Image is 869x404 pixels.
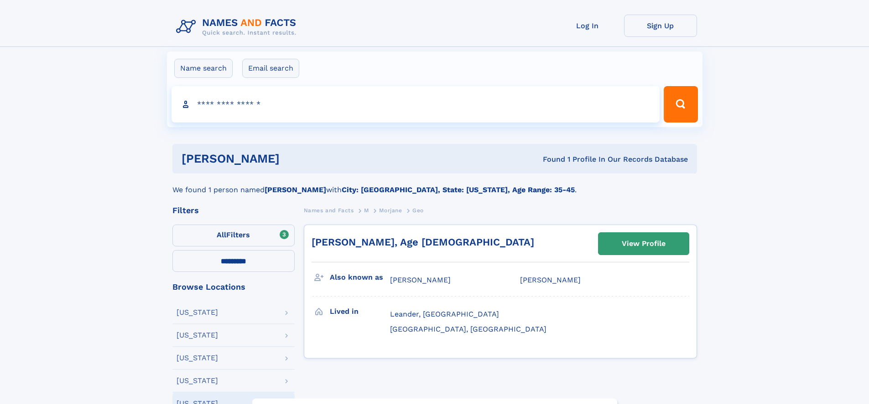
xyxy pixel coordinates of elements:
[520,276,581,284] span: [PERSON_NAME]
[379,207,402,214] span: Morjane
[172,174,697,195] div: We found 1 person named with .
[330,304,390,319] h3: Lived in
[364,207,369,214] span: M
[390,310,499,318] span: Leander, [GEOGRAPHIC_DATA]
[172,15,304,39] img: Logo Names and Facts
[622,233,666,254] div: View Profile
[304,205,354,216] a: Names and Facts
[412,207,424,214] span: Geo
[182,153,411,164] h1: [PERSON_NAME]
[177,377,218,384] div: [US_STATE]
[217,230,226,239] span: All
[177,332,218,339] div: [US_STATE]
[312,236,534,248] a: [PERSON_NAME], Age [DEMOGRAPHIC_DATA]
[330,270,390,285] h3: Also known as
[172,86,660,123] input: search input
[172,206,295,215] div: Filters
[624,15,697,37] a: Sign Up
[664,86,697,123] button: Search Button
[379,205,402,216] a: Morjane
[177,354,218,362] div: [US_STATE]
[174,59,233,78] label: Name search
[342,185,575,194] b: City: [GEOGRAPHIC_DATA], State: [US_STATE], Age Range: 35-45
[390,325,546,333] span: [GEOGRAPHIC_DATA], [GEOGRAPHIC_DATA]
[390,276,451,284] span: [PERSON_NAME]
[551,15,624,37] a: Log In
[172,283,295,291] div: Browse Locations
[242,59,299,78] label: Email search
[172,225,295,246] label: Filters
[598,233,689,255] a: View Profile
[177,309,218,316] div: [US_STATE]
[364,205,369,216] a: M
[411,154,688,164] div: Found 1 Profile In Our Records Database
[265,185,326,194] b: [PERSON_NAME]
